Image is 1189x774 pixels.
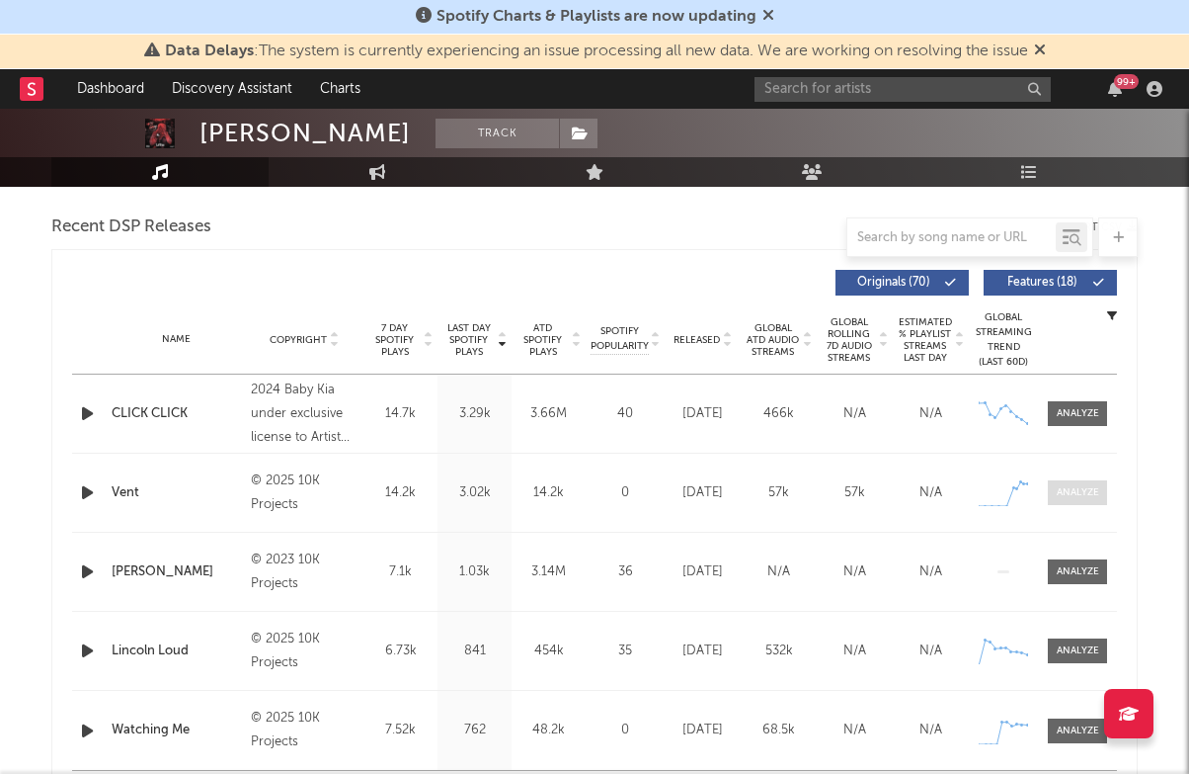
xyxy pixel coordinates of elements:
[754,77,1051,102] input: Search for artists
[898,562,964,582] div: N/A
[822,483,888,503] div: 57k
[746,721,812,740] div: 68.5k
[762,9,774,25] span: Dismiss
[1114,74,1139,89] div: 99 +
[835,270,969,296] button: Originals(70)
[898,642,964,661] div: N/A
[251,379,358,450] div: 2024 Baby Kia under exclusive license to Artist Partner Group, Inc.
[436,119,559,148] button: Track
[63,69,158,109] a: Dashboard
[746,562,812,582] div: N/A
[591,483,660,503] div: 0
[822,642,888,661] div: N/A
[996,277,1087,289] span: Features ( 18 )
[112,332,241,347] div: Name
[898,483,964,503] div: N/A
[822,562,888,582] div: N/A
[974,310,1033,370] div: Global Streaming Trend (Last 60D)
[898,721,964,740] div: N/A
[822,721,888,740] div: N/A
[746,642,812,661] div: 532k
[591,404,660,424] div: 40
[984,270,1117,296] button: Features(18)
[368,404,433,424] div: 14.7k
[112,404,241,424] a: CLICK CLICK
[251,470,358,517] div: © 2025 10K Projects
[442,322,495,358] span: Last Day Spotify Plays
[251,707,358,754] div: © 2025 10K Projects
[591,642,660,661] div: 35
[516,721,581,740] div: 48.2k
[158,69,306,109] a: Discovery Assistant
[306,69,374,109] a: Charts
[898,404,964,424] div: N/A
[746,483,812,503] div: 57k
[270,334,327,346] span: Copyright
[516,483,581,503] div: 14.2k
[368,721,433,740] div: 7.52k
[199,119,411,148] div: [PERSON_NAME]
[591,721,660,740] div: 0
[251,549,358,596] div: © 2023 10K Projects
[822,404,888,424] div: N/A
[670,721,736,740] div: [DATE]
[516,642,581,661] div: 454k
[1034,43,1046,59] span: Dismiss
[516,562,581,582] div: 3.14M
[848,277,939,289] span: Originals ( 70 )
[442,562,507,582] div: 1.03k
[822,316,876,364] span: Global Rolling 7D Audio Streams
[746,322,800,358] span: Global ATD Audio Streams
[436,9,756,25] span: Spotify Charts & Playlists are now updating
[1108,81,1122,97] button: 99+
[442,483,507,503] div: 3.02k
[442,721,507,740] div: 762
[251,628,358,675] div: © 2025 10K Projects
[368,483,433,503] div: 14.2k
[112,642,241,661] a: Lincoln Loud
[112,483,241,503] a: Vent
[368,642,433,661] div: 6.73k
[112,562,241,582] a: [PERSON_NAME]
[442,642,507,661] div: 841
[746,404,812,424] div: 466k
[442,404,507,424] div: 3.29k
[898,316,952,364] span: Estimated % Playlist Streams Last Day
[670,562,736,582] div: [DATE]
[516,322,569,358] span: ATD Spotify Plays
[591,562,660,582] div: 36
[112,721,241,740] a: Watching Me
[847,230,1056,246] input: Search by song name or URL
[368,322,421,358] span: 7 Day Spotify Plays
[516,404,581,424] div: 3.66M
[670,642,736,661] div: [DATE]
[674,334,720,346] span: Released
[51,215,211,239] span: Recent DSP Releases
[670,483,736,503] div: [DATE]
[165,43,1028,59] span: : The system is currently experiencing an issue processing all new data. We are working on resolv...
[591,324,649,354] span: Spotify Popularity
[165,43,254,59] span: Data Delays
[670,404,736,424] div: [DATE]
[368,562,433,582] div: 7.1k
